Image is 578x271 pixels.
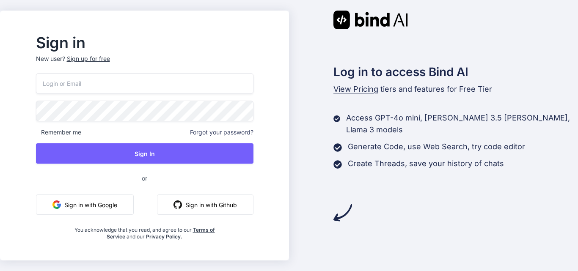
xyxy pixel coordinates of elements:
[348,141,525,153] p: Generate Code, use Web Search, try code editor
[333,85,378,93] span: View Pricing
[157,194,253,215] button: Sign in with Github
[190,128,253,137] span: Forgot your password?
[348,158,504,170] p: Create Threads, save your history of chats
[146,233,182,240] a: Privacy Policy.
[107,227,215,240] a: Terms of Service
[67,55,110,63] div: Sign up for free
[36,36,253,49] h2: Sign in
[333,83,578,95] p: tiers and features for Free Tier
[108,168,181,189] span: or
[346,112,578,136] p: Access GPT-4o mini, [PERSON_NAME] 3.5 [PERSON_NAME], Llama 3 models
[36,194,134,215] button: Sign in with Google
[333,63,578,81] h2: Log in to access Bind AI
[36,55,253,73] p: New user?
[173,200,182,209] img: github
[72,222,217,240] div: You acknowledge that you read, and agree to our and our
[36,143,253,164] button: Sign In
[52,200,61,209] img: google
[333,11,408,29] img: Bind AI logo
[36,128,81,137] span: Remember me
[333,203,352,222] img: arrow
[36,73,253,94] input: Login or Email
